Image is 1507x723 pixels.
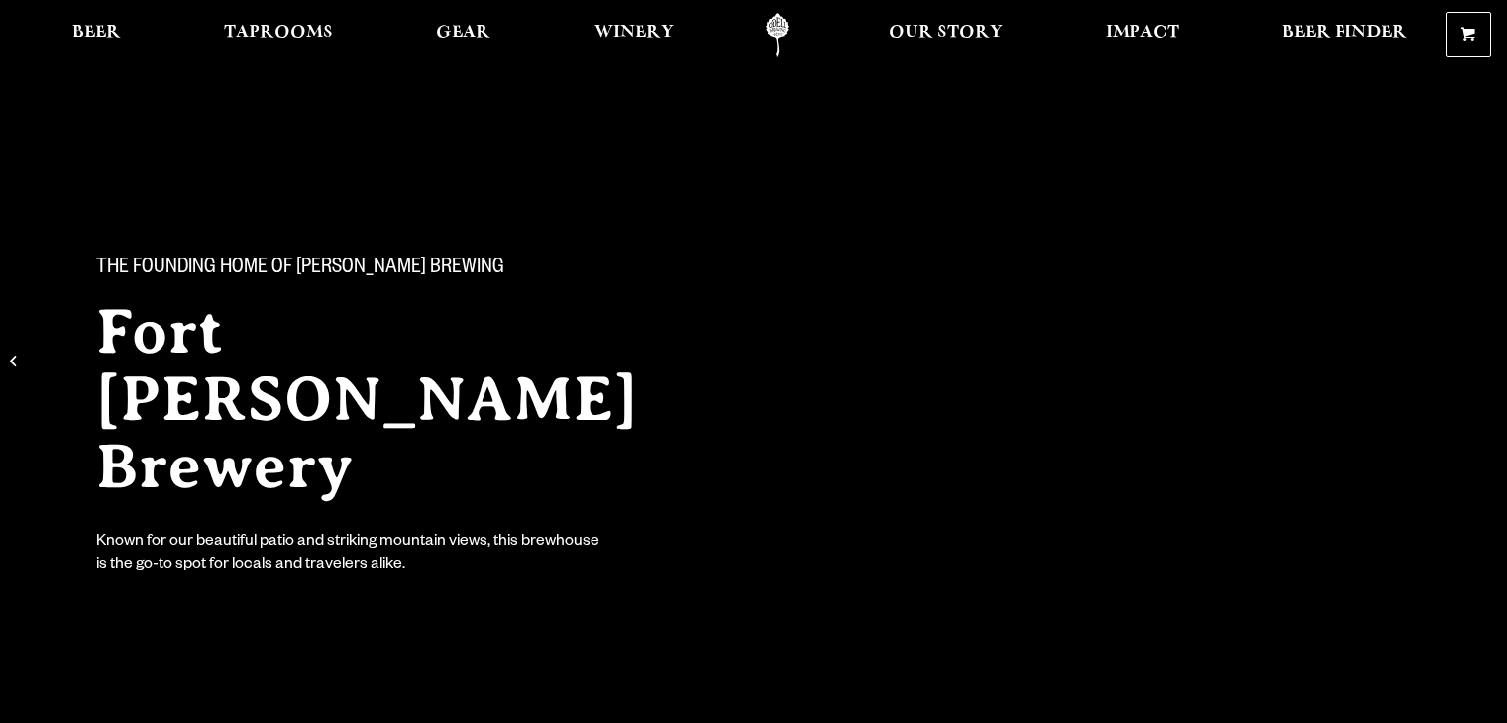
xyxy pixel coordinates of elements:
a: Gear [423,13,503,57]
a: Impact [1093,13,1192,57]
a: Winery [582,13,687,57]
a: Beer [59,13,134,57]
span: Our Story [889,25,1003,41]
span: Gear [436,25,490,41]
span: The Founding Home of [PERSON_NAME] Brewing [96,257,504,282]
a: Odell Home [740,13,814,57]
a: Our Story [876,13,1016,57]
span: Impact [1106,25,1179,41]
span: Beer [72,25,121,41]
span: Winery [594,25,674,41]
a: Taprooms [211,13,346,57]
span: Beer Finder [1282,25,1407,41]
a: Beer Finder [1269,13,1420,57]
div: Known for our beautiful patio and striking mountain views, this brewhouse is the go-to spot for l... [96,532,603,577]
span: Taprooms [224,25,333,41]
h2: Fort [PERSON_NAME] Brewery [96,298,714,500]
